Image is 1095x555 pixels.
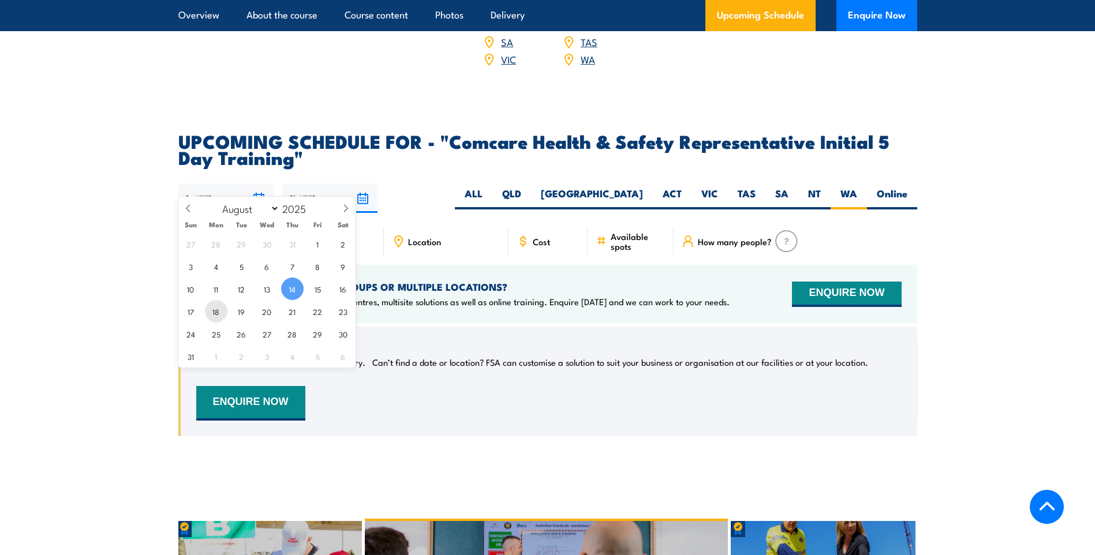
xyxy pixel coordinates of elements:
[279,221,305,228] span: Thu
[205,255,227,277] span: August 4, 2025
[728,187,765,209] label: TAS
[216,201,279,216] select: Month
[581,52,595,66] a: WA
[332,345,354,367] span: September 6, 2025
[196,386,305,421] button: ENQUIRE NOW
[765,187,798,209] label: SA
[282,183,378,213] input: To date
[330,221,356,228] span: Sat
[256,300,278,322] span: August 20, 2025
[180,322,202,345] span: August 24, 2025
[408,237,441,246] span: Location
[455,187,492,209] label: ALL
[281,277,304,300] span: August 14, 2025
[180,345,202,367] span: August 31, 2025
[256,232,278,255] span: July 30, 2025
[307,277,329,300] span: August 15, 2025
[581,35,597,48] a: TAS
[279,201,317,215] input: Year
[831,187,867,209] label: WA
[281,255,304,277] span: August 7, 2025
[698,237,772,246] span: How many people?
[230,277,253,300] span: August 12, 2025
[230,322,253,345] span: August 26, 2025
[653,187,692,209] label: ACT
[281,232,304,255] span: July 31, 2025
[372,357,868,368] p: Can’t find a date or location? FSA can customise a solution to suit your business or organisation...
[205,345,227,367] span: September 1, 2025
[501,35,513,48] a: SA
[230,300,253,322] span: August 19, 2025
[229,221,254,228] span: Tue
[180,232,202,255] span: July 27, 2025
[180,255,202,277] span: August 3, 2025
[180,300,202,322] span: August 17, 2025
[205,300,227,322] span: August 18, 2025
[281,300,304,322] span: August 21, 2025
[332,255,354,277] span: August 9, 2025
[307,255,329,277] span: August 8, 2025
[492,187,531,209] label: QLD
[254,221,279,228] span: Wed
[305,221,330,228] span: Fri
[256,345,278,367] span: September 3, 2025
[281,345,304,367] span: September 4, 2025
[205,277,227,300] span: August 11, 2025
[332,300,354,322] span: August 23, 2025
[281,322,304,345] span: August 28, 2025
[205,232,227,255] span: July 28, 2025
[332,277,354,300] span: August 16, 2025
[196,296,730,307] p: We offer onsite training, training at our centres, multisite solutions as well as online training...
[230,232,253,255] span: July 29, 2025
[256,322,278,345] span: August 27, 2025
[230,255,253,277] span: August 5, 2025
[867,187,917,209] label: Online
[531,187,653,209] label: [GEOGRAPHIC_DATA]
[256,255,278,277] span: August 6, 2025
[307,300,329,322] span: August 22, 2025
[196,280,730,293] h4: NEED TRAINING FOR LARGER GROUPS OR MULTIPLE LOCATIONS?
[332,322,354,345] span: August 30, 2025
[230,345,253,367] span: September 2, 2025
[792,282,901,307] button: ENQUIRE NOW
[611,231,666,251] span: Available spots
[692,187,728,209] label: VIC
[178,221,204,228] span: Sun
[307,232,329,255] span: August 1, 2025
[180,277,202,300] span: August 10, 2025
[332,232,354,255] span: August 2, 2025
[256,277,278,300] span: August 13, 2025
[307,345,329,367] span: September 5, 2025
[178,183,274,213] input: From date
[203,221,229,228] span: Mon
[501,52,516,66] a: VIC
[178,133,917,165] h2: UPCOMING SCHEDULE FOR - "Comcare Health & Safety Representative Initial 5 Day Training"
[205,322,227,345] span: August 25, 2025
[533,237,550,246] span: Cost
[307,322,329,345] span: August 29, 2025
[798,187,831,209] label: NT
